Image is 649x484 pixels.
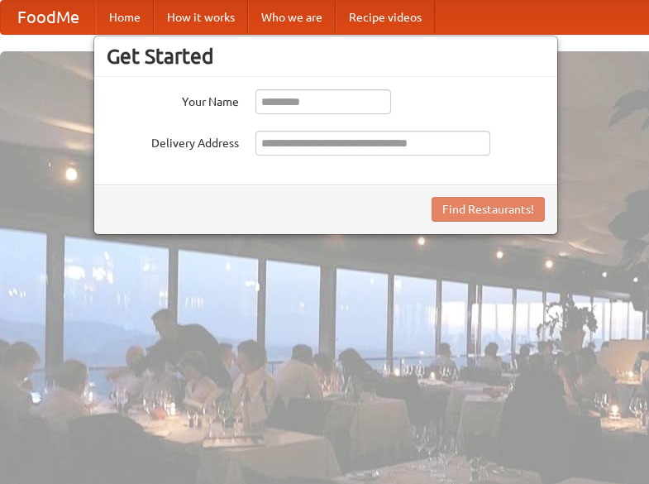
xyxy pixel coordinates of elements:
[248,1,336,34] a: Who we are
[107,44,545,69] h3: Get Started
[107,89,239,110] label: Your Name
[107,131,239,151] label: Delivery Address
[432,197,545,222] button: Find Restaurants!
[336,1,435,34] a: Recipe videos
[1,1,96,34] a: FoodMe
[96,1,154,34] a: Home
[154,1,248,34] a: How it works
